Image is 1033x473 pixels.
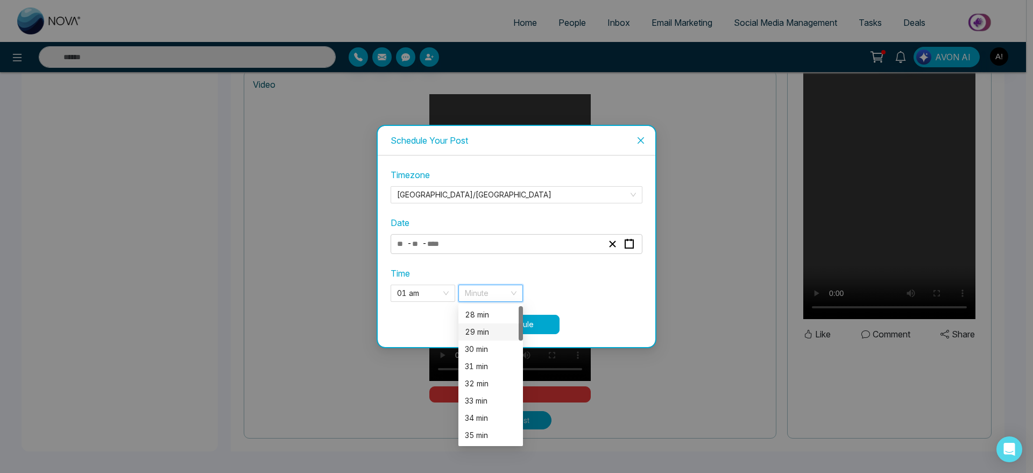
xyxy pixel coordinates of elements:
[391,216,642,230] label: Date
[626,126,655,155] button: Close
[458,323,523,341] div: 29 min
[391,168,642,182] label: Timezone
[397,187,636,203] span: Asia/Kolkata
[465,326,516,338] div: 29 min
[465,412,516,424] div: 34 min
[465,361,516,372] div: 31 min
[465,343,516,355] div: 30 min
[458,358,523,375] div: 31 min
[458,306,523,323] div: 28 min
[458,392,523,410] div: 33 min
[407,237,412,250] span: -
[422,237,427,250] span: -
[458,375,523,392] div: 32 min
[465,395,516,407] div: 33 min
[465,429,516,441] div: 35 min
[465,378,516,390] div: 32 min
[397,285,449,301] span: 01 am
[458,341,523,358] div: 30 min
[391,267,410,280] label: Time
[458,410,523,427] div: 34 min
[636,136,645,145] span: close
[996,436,1022,462] div: Open Intercom Messenger
[458,427,523,444] div: 35 min
[465,309,516,321] div: 28 min
[391,135,642,146] div: Schedule Your Post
